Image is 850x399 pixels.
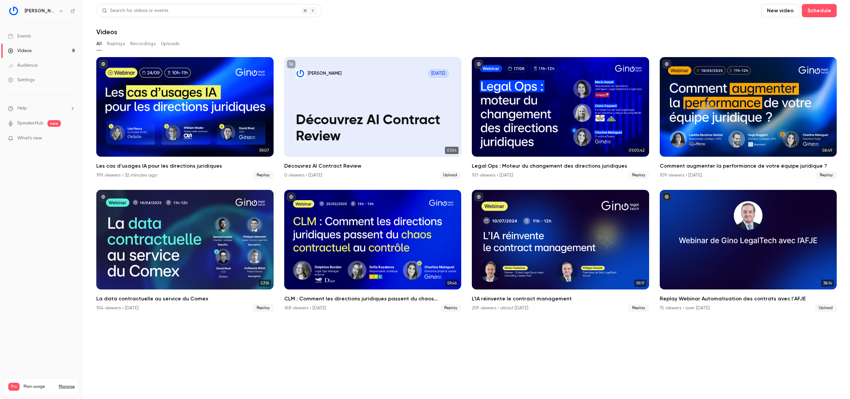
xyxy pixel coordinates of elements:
[284,295,462,303] h2: CLM : Comment les directions juridiques passent du chaos contractuel au contrôle
[99,60,108,68] button: published
[761,4,799,17] button: New video
[284,190,462,312] li: CLM : Comment les directions juridiques passent du chaos contractuel au contrôle
[472,190,649,312] a: 59:17L’IA réinvente le contract management259 viewers • about [DATE]Replay
[96,57,274,179] li: Les cas d’usages IA pour les directions juridiques
[296,69,305,78] img: Découvrez AI Contract Review
[96,305,138,311] div: 104 viewers • [DATE]
[445,147,459,154] span: 01:54
[17,105,27,112] span: Help
[472,295,649,303] h2: L’IA réinvente le contract management
[96,39,102,49] button: All
[472,305,528,311] div: 259 viewers • about [DATE]
[660,162,837,170] h2: Comment augmenter la performance de votre équipe juridique ?
[284,162,462,170] h2: Découvrez AI Contract Review
[660,305,710,311] div: 15 viewers • over [DATE]
[8,62,38,69] div: Audience
[253,171,274,179] span: Replay
[96,4,837,395] section: Videos
[627,147,646,154] span: 01:00:42
[428,69,449,78] span: [DATE]
[628,171,649,179] span: Replay
[820,147,834,154] span: 58:49
[628,304,649,312] span: Replay
[8,6,19,16] img: Gino LegalTech
[660,190,837,312] a: 38:14Replay Webinar Automatisation des contrats avec l'AFJE15 viewers • over [DATE]Upload
[287,60,296,68] button: unpublished
[472,162,649,170] h2: Legal Ops : Moteur du changement des directions juridiques
[17,120,43,127] a: SpeakerHub
[662,193,671,201] button: published
[99,193,108,201] button: published
[130,39,156,49] button: Recordings
[821,279,834,287] span: 38:14
[284,172,322,179] div: 0 viewers • [DATE]
[802,4,837,17] button: Schedule
[472,172,513,179] div: 101 viewers • [DATE]
[634,279,646,287] span: 59:17
[284,57,462,179] li: Découvrez AI Contract Review
[102,7,168,14] div: Search for videos or events
[25,8,56,14] h6: [PERSON_NAME]
[96,172,157,179] div: 199 viewers • 32 minutes ago
[67,135,75,141] iframe: Noticeable Trigger
[660,57,837,179] a: 58:49Comment augmenter la performance de votre équipe juridique ?109 viewers • [DATE]Replay
[472,57,649,179] a: 01:00:42Legal Ops : Moteur du changement des directions juridiques101 viewers • [DATE]Replay
[472,190,649,312] li: L’IA réinvente le contract management
[287,193,296,201] button: published
[107,39,125,49] button: Replays
[662,60,671,68] button: published
[259,279,271,287] span: 57:16
[96,57,837,312] ul: Videos
[445,279,459,287] span: 59:46
[660,190,837,312] li: Replay Webinar Automatisation des contrats avec l'AFJE
[17,135,42,142] span: What's new
[96,57,274,179] a: 59:07Les cas d’usages IA pour les directions juridiques199 viewers • 32 minutes agoReplay
[308,70,342,76] p: [PERSON_NAME]
[284,57,462,179] a: Découvrez AI Contract Review[PERSON_NAME][DATE]Découvrez AI Contract Review01:54Découvrez AI Cont...
[47,120,61,127] span: new
[96,28,117,36] h1: Videos
[8,105,75,112] li: help-dropdown-opener
[816,171,837,179] span: Replay
[96,162,274,170] h2: Les cas d’usages IA pour les directions juridiques
[474,60,483,68] button: published
[253,304,274,312] span: Replay
[439,171,461,179] span: Upload
[96,190,274,312] a: 57:16La data contractuelle au service du Comex104 viewers • [DATE]Replay
[284,190,462,312] a: 59:46CLM : Comment les directions juridiques passent du chaos contractuel au contrôle168 viewers ...
[96,295,274,303] h2: La data contractuelle au service du Comex
[8,33,31,40] div: Events
[161,39,180,49] button: Uploads
[815,304,837,312] span: Upload
[257,147,271,154] span: 59:07
[8,77,35,83] div: Settings
[59,384,75,389] a: Manage
[660,295,837,303] h2: Replay Webinar Automatisation des contrats avec l'AFJE
[660,57,837,179] li: Comment augmenter la performance de votre équipe juridique ?
[660,172,702,179] div: 109 viewers • [DATE]
[96,190,274,312] li: La data contractuelle au service du Comex
[472,57,649,179] li: Legal Ops : Moteur du changement des directions juridiques
[440,304,461,312] span: Replay
[474,193,483,201] button: published
[284,305,326,311] div: 168 viewers • [DATE]
[8,383,20,391] span: Pro
[24,384,55,389] span: Plan usage
[8,47,32,54] div: Videos
[296,113,449,145] p: Découvrez AI Contract Review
